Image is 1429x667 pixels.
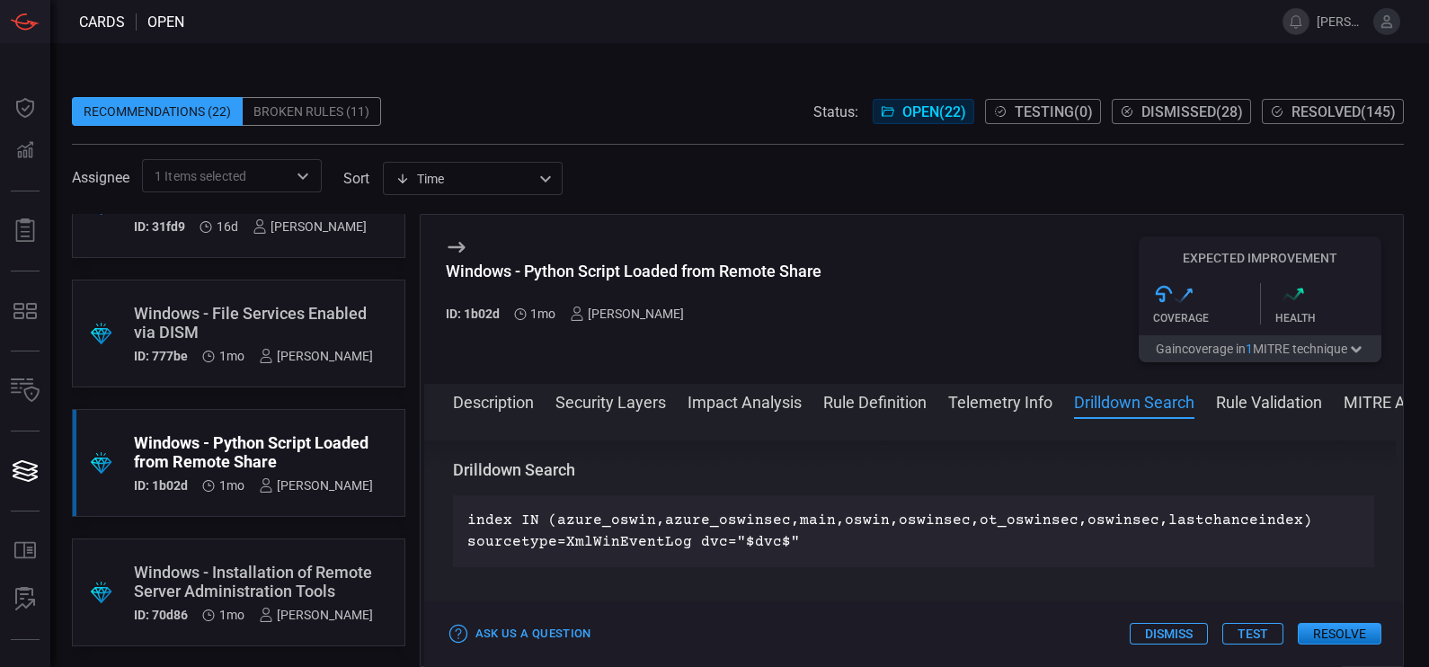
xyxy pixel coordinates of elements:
span: Jun 29, 2025 10:25 AM [219,478,244,493]
button: Resolve [1298,623,1381,645]
button: Dashboard [4,86,47,129]
span: 1 Items selected [155,167,246,185]
span: open [147,13,184,31]
span: Jun 29, 2025 10:25 AM [219,608,244,622]
span: 1 [1246,342,1253,356]
div: Windows - Python Script Loaded from Remote Share [446,262,821,280]
button: Open [290,164,315,189]
button: Drilldown Search [1074,390,1194,412]
span: Open ( 22 ) [902,103,966,120]
button: Test [1222,623,1283,645]
button: Rule Validation [1216,390,1322,412]
p: index IN (azure_oswin,azure_oswinsec,main,oswin,oswinsec,ot_oswinsec,oswinsec,lastchanceindex) so... [467,510,1361,553]
button: Detections [4,129,47,173]
button: Rule Catalog [4,529,47,573]
button: ALERT ANALYSIS [4,578,47,621]
span: Cards [79,13,125,31]
div: Health [1275,312,1382,325]
label: sort [343,170,369,187]
button: Telemetry Info [948,390,1052,412]
span: Assignee [72,169,129,186]
div: [PERSON_NAME] [570,307,684,321]
button: Rule Definition [823,390,927,412]
button: Security Layers [555,390,666,412]
h3: Drilldown Search [453,459,1375,481]
span: Resolved ( 145 ) [1291,103,1396,120]
button: MITRE - Detection Posture [4,289,47,333]
span: Testing ( 0 ) [1015,103,1093,120]
span: Status: [813,103,858,120]
button: Open(22) [873,99,974,124]
h5: ID: 1b02d [446,307,500,321]
div: [PERSON_NAME] [259,478,373,493]
button: Dismissed(28) [1112,99,1251,124]
h5: ID: 777be [134,349,188,363]
button: Impact Analysis [688,390,802,412]
div: Recommendations (22) [72,97,243,126]
div: Broken Rules (11) [243,97,381,126]
button: Ask Us a Question [446,620,596,648]
h5: ID: 1b02d [134,478,188,493]
button: Reports [4,209,47,253]
div: Windows - Installation of Remote Server Administration Tools [134,563,373,600]
h5: ID: 70d86 [134,608,188,622]
button: Description [453,390,534,412]
div: [PERSON_NAME] [253,219,367,234]
div: [PERSON_NAME] [259,349,373,363]
span: [PERSON_NAME].[PERSON_NAME] [1317,14,1366,29]
div: Windows - Python Script Loaded from Remote Share [134,433,373,471]
span: Jun 29, 2025 10:25 AM [530,307,555,321]
button: Inventory [4,369,47,413]
button: Cards [4,449,47,493]
div: Time [395,170,534,188]
h5: ID: 31fd9 [134,219,185,234]
button: Gaincoverage in1MITRE technique [1139,335,1381,362]
button: Testing(0) [985,99,1101,124]
button: Resolved(145) [1262,99,1404,124]
h5: Expected Improvement [1139,251,1381,265]
div: Coverage [1153,312,1260,325]
div: Windows - File Services Enabled via DISM [134,304,373,342]
span: Dismissed ( 28 ) [1141,103,1243,120]
div: [PERSON_NAME] [259,608,373,622]
span: Jul 06, 2025 8:47 AM [219,349,244,363]
span: Jul 27, 2025 10:12 AM [217,219,238,234]
button: Dismiss [1130,623,1208,645]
